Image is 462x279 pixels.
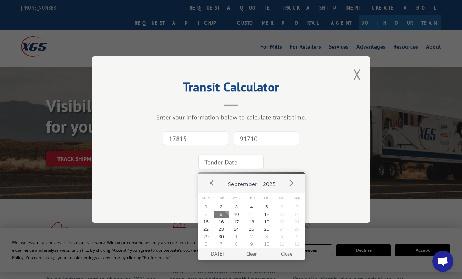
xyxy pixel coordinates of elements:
button: 10 [259,240,274,248]
button: 22 [198,225,214,233]
button: 20 [274,218,289,225]
button: 3 [259,233,274,240]
button: 4 [274,233,289,240]
button: 17 [229,218,244,225]
button: 6 [274,203,289,211]
button: 8 [229,240,244,248]
button: 26 [259,225,274,233]
div: Enter your information below to calculate transit time. [128,113,334,121]
button: September [225,174,260,191]
span: Mon [198,193,214,203]
button: 9 [244,240,259,248]
input: Origin Zip [163,131,228,146]
button: 4 [244,203,259,211]
h2: Transit Calculator [128,82,334,95]
button: Close [269,248,304,260]
button: 7 [289,203,305,211]
button: 12 [259,211,274,218]
button: 7 [214,240,229,248]
span: Thu [244,193,259,203]
button: Clear [234,248,269,260]
button: Close modal [353,65,361,84]
button: 9 [214,211,229,218]
button: 14 [289,211,305,218]
button: 3 [229,203,244,211]
button: 2025 [260,174,278,191]
button: 8 [198,211,214,218]
button: 23 [214,225,229,233]
button: 25 [244,225,259,233]
span: Wed [229,193,244,203]
button: [DATE] [199,248,234,260]
button: 28 [289,225,305,233]
span: Fri [259,193,274,203]
button: 15 [198,218,214,225]
button: 1 [198,203,214,211]
input: Dest. Zip [234,131,299,146]
button: 5 [289,233,305,240]
button: 16 [214,218,229,225]
button: 5 [259,203,274,211]
button: 11 [244,211,259,218]
button: 10 [229,211,244,218]
button: Next [286,178,296,188]
span: Tue [214,193,229,203]
button: Prev [207,178,218,188]
span: Sun [289,193,305,203]
button: 2 [244,233,259,240]
button: 11 [274,240,289,248]
button: 30 [214,233,229,240]
button: 1 [229,233,244,240]
button: 19 [259,218,274,225]
button: 18 [244,218,259,225]
button: 21 [289,218,305,225]
button: 12 [289,240,305,248]
span: Sat [274,193,289,203]
button: 29 [198,233,214,240]
button: 24 [229,225,244,233]
div: Open chat [432,251,453,272]
button: 13 [274,211,289,218]
button: 2 [214,203,229,211]
button: 6 [198,240,214,248]
input: Tender Date [198,155,264,169]
button: 27 [274,225,289,233]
